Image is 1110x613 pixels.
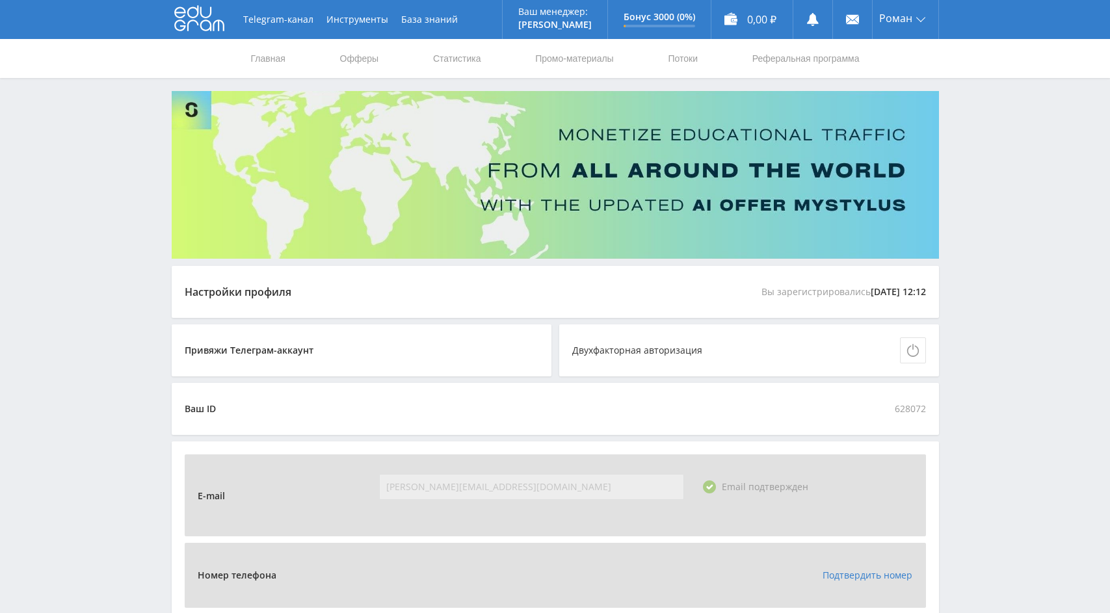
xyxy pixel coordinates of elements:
span: [DATE] 12:12 [871,279,926,305]
p: [PERSON_NAME] [518,20,592,30]
div: Ваш ID [185,404,216,414]
span: Email подтвержден [722,480,808,493]
p: Бонус 3000 (0%) [624,12,695,22]
a: Главная [250,39,287,78]
span: E-mail [198,483,231,509]
a: Потоки [667,39,699,78]
a: Подтвердить номер [823,569,912,581]
a: Статистика [432,39,482,78]
a: Офферы [339,39,380,78]
span: Привяжи Телеграм-аккаунт [185,337,320,363]
div: Настройки профиля [185,286,291,298]
img: Banner [172,91,939,259]
a: Реферальная программа [751,39,861,78]
p: Ваш менеджер: [518,7,592,17]
div: Двухфакторная авторизация [572,345,702,356]
span: Номер телефона [198,562,283,588]
span: Роман [879,13,912,23]
span: 628072 [895,396,926,422]
a: Промо-материалы [534,39,614,78]
span: Вы зарегистрировались [761,279,926,305]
